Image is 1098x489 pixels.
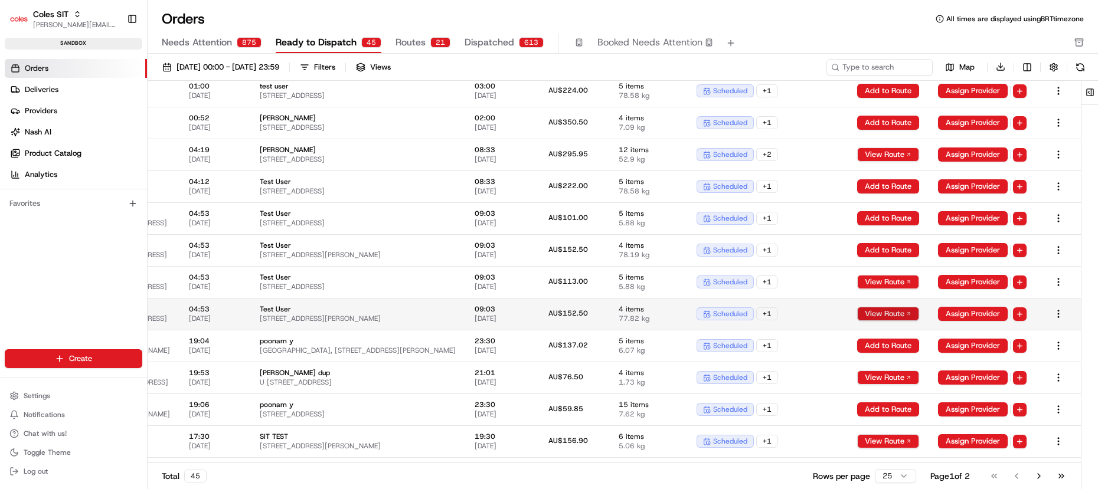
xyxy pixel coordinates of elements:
[548,149,588,159] span: AU$295.95
[475,186,530,196] span: [DATE]
[475,409,530,419] span: [DATE]
[713,182,747,191] span: scheduled
[189,155,241,164] span: [DATE]
[475,400,530,409] span: 23:30
[475,218,530,228] span: [DATE]
[189,113,241,123] span: 00:52
[5,38,142,50] div: sandbox
[548,181,588,191] span: AU$222.00
[5,165,147,184] a: Analytics
[189,91,241,100] span: [DATE]
[756,371,778,384] div: + 1
[12,12,35,35] img: Nash
[12,153,79,163] div: Past conversations
[189,241,241,250] span: 04:53
[619,186,678,196] span: 78.58 kg
[619,177,678,186] span: 5 items
[756,403,778,416] div: + 1
[857,402,919,416] button: Add to Route
[7,259,95,280] a: 📗Knowledge Base
[857,147,919,162] button: View Route
[857,339,919,353] button: Add to Route
[162,470,207,483] div: Total
[189,282,241,291] span: [DATE]
[475,432,530,441] span: 19:30
[756,180,778,193] div: + 1
[24,391,50,401] span: Settings
[25,63,48,74] span: Orders
[25,84,58,95] span: Deliveries
[938,179,1008,193] button: Assign Provider
[619,409,678,419] span: 7.62 kg
[162,35,232,50] span: Needs Attention
[475,441,530,451] span: [DATE]
[5,59,147,78] a: Orders
[938,434,1008,448] button: Assign Provider
[475,250,530,260] span: [DATE]
[25,148,81,159] span: Product Catalog
[189,123,241,132] span: [DATE]
[548,404,583,413] span: AU$59.85
[619,241,678,250] span: 4 items
[189,304,241,314] span: 04:53
[756,275,778,288] div: + 1
[475,304,530,314] span: 09:03
[548,372,583,382] span: AU$76.50
[177,62,279,73] span: [DATE] 00:00 - [DATE] 23:59
[12,113,33,134] img: 1736555255976-a54dd68f-1ca7-489b-9aae-adbdc363a1c4
[619,282,678,291] span: 5.88 kg
[189,432,241,441] span: 17:30
[713,309,747,319] span: scheduled
[756,244,778,257] div: + 1
[713,373,747,382] span: scheduled
[857,370,919,385] button: View Route
[857,275,919,289] button: View Route
[756,84,778,97] div: + 1
[826,59,933,76] input: Type to search
[189,346,241,355] span: [DATE]
[104,215,129,224] span: [DATE]
[31,76,195,88] input: Clear
[69,353,92,364] span: Create
[5,123,147,142] a: Nash AI
[260,145,456,155] span: [PERSON_NAME]
[5,388,142,404] button: Settings
[260,346,456,355] span: [GEOGRAPHIC_DATA], [STREET_ADDRESS][PERSON_NAME]
[189,209,241,218] span: 04:53
[189,250,241,260] span: [DATE]
[938,84,1008,98] button: Assign Provider
[713,214,747,223] span: scheduled
[938,370,1008,385] button: Assign Provider
[12,265,21,274] div: 📗
[189,273,241,282] span: 04:53
[12,47,215,66] p: Welcome 👋
[5,101,147,120] a: Providers
[189,368,241,378] span: 19:53
[260,336,456,346] span: poonam y
[938,116,1008,130] button: Assign Provider
[189,378,241,387] span: [DATE]
[24,448,71,457] span: Toggle Theme
[548,436,588,445] span: AU$156.90
[25,169,57,180] span: Analytics
[959,62,975,73] span: Map
[53,124,162,134] div: We're available if you need us!
[351,59,396,76] button: Views
[619,336,678,346] span: 5 items
[370,62,391,73] span: Views
[475,314,530,323] span: [DATE]
[24,264,90,275] span: Knowledge Base
[189,81,241,91] span: 01:00
[713,118,747,127] span: scheduled
[519,37,544,48] div: 613
[548,117,588,127] span: AU$350.50
[619,314,678,323] span: 77.82 kg
[713,277,747,287] span: scheduled
[548,340,588,350] span: AU$137.02
[201,116,215,130] button: Start new chat
[548,309,588,318] span: AU$152.50
[189,400,241,409] span: 19:06
[857,243,919,257] button: Add to Route
[938,307,1008,321] button: Assign Provider
[475,336,530,346] span: 23:30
